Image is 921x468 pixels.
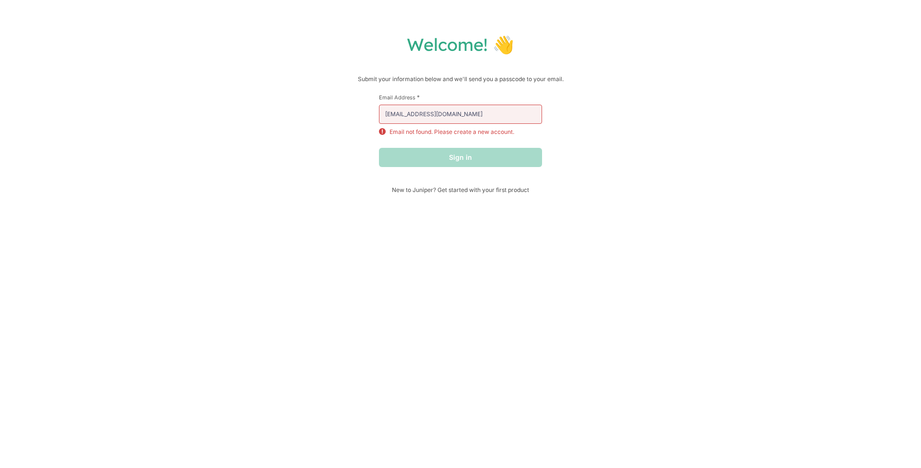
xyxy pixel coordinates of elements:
[379,94,542,101] label: Email Address
[417,94,420,101] span: This field is required.
[390,128,514,136] p: Email not found. Please create a new account.
[10,74,911,84] p: Submit your information below and we'll send you a passcode to your email.
[379,105,542,124] input: email@example.com
[10,34,911,55] h1: Welcome! 👋
[379,186,542,193] span: New to Juniper? Get started with your first product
